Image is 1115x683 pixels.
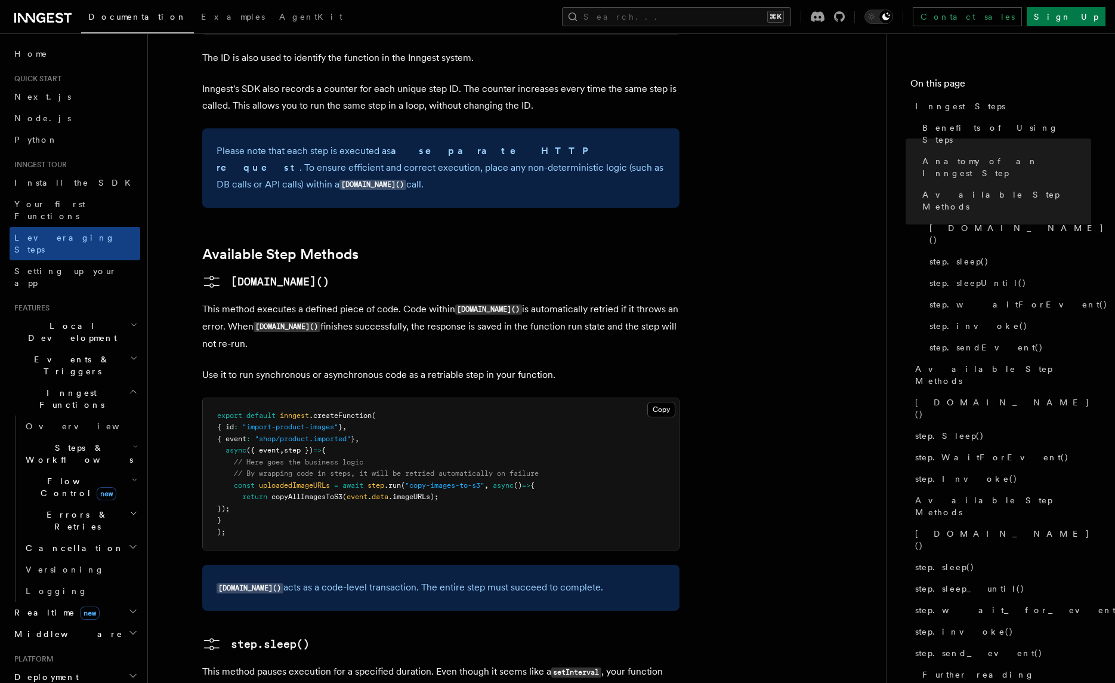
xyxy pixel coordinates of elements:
span: ({ event [246,446,280,454]
span: Overview [26,422,149,431]
a: [DOMAIN_NAME]() [910,523,1091,556]
span: Install the SDK [14,178,138,187]
span: , [484,481,489,490]
kbd: ⌘K [767,11,784,23]
span: .imageURLs); [388,493,438,501]
a: Leveraging Steps [10,227,140,260]
span: step.sleep_until() [915,583,1025,595]
a: step.invoke() [925,315,1091,337]
span: "copy-images-to-s3" [405,481,484,490]
span: step.sleepUntil() [929,277,1027,289]
span: step.waitForEvent() [929,299,1108,310]
span: step.sleep() [929,256,989,267]
span: Available Step Methods [915,363,1091,387]
span: : [246,435,251,443]
a: Your first Functions [10,193,140,227]
span: Local Development [10,320,130,344]
button: Copy [647,402,675,417]
span: Inngest Functions [10,387,129,411]
a: Install the SDK [10,172,140,193]
span: } [351,435,355,443]
span: ); [217,528,226,536]
span: async [493,481,514,490]
span: { id [217,423,234,431]
button: Search...⌘K [562,7,791,26]
span: , [280,446,284,454]
span: new [80,607,100,620]
span: "shop/product.imported" [255,435,351,443]
a: Setting up your app [10,260,140,294]
code: [DOMAIN_NAME]() [254,322,320,332]
span: Realtime [10,607,100,619]
button: Errors & Retries [21,504,140,537]
a: step.sleep_until() [910,578,1091,599]
span: => [522,481,530,490]
span: AgentKit [279,12,342,21]
span: copyAllImagesToS3 [271,493,342,501]
code: [DOMAIN_NAME]() [339,180,406,190]
span: new [97,487,116,500]
span: [DOMAIN_NAME]() [915,396,1091,420]
span: data [372,493,388,501]
a: Available Step Methods [918,184,1091,217]
a: step.Sleep() [910,425,1091,447]
a: step.sleepUntil() [925,272,1091,294]
button: Local Development [10,315,140,349]
span: return [242,493,267,501]
span: Leveraging Steps [14,233,115,254]
span: Inngest tour [10,160,67,170]
span: Features [10,303,50,313]
button: Events & Triggers [10,349,140,382]
span: Flow Control [21,475,131,499]
span: inngest [280,411,309,420]
span: Your first Functions [14,199,85,221]
span: "import-product-images" [242,423,338,431]
a: Logging [21,580,140,602]
a: step.WaitForEvent() [910,447,1091,468]
span: [DOMAIN_NAME]() [929,222,1104,246]
span: Versioning [26,565,104,574]
span: async [226,446,246,454]
a: [DOMAIN_NAME]() [910,392,1091,425]
span: Platform [10,654,54,664]
span: . [367,493,372,501]
a: Next.js [10,86,140,107]
span: ( [372,411,376,420]
span: Next.js [14,92,71,101]
span: Logging [26,586,88,596]
span: Steps & Workflows [21,442,133,466]
code: setInterval [551,667,601,678]
a: Contact sales [913,7,1022,26]
span: await [342,481,363,490]
a: Available Step Methods [910,490,1091,523]
button: Inngest Functions [10,382,140,416]
a: Available Step Methods [202,246,359,263]
a: [DOMAIN_NAME]() [202,272,329,291]
a: Documentation [81,4,194,33]
button: Realtimenew [10,602,140,623]
a: Node.js [10,107,140,129]
button: Toggle dark mode [864,10,893,24]
a: step.send_event() [910,642,1091,664]
a: Sign Up [1027,7,1105,26]
a: step.sleep() [925,251,1091,272]
div: Inngest Functions [10,416,140,602]
span: step.invoke() [929,320,1028,332]
p: Inngest's SDK also records a counter for each unique step ID. The counter increases every time th... [202,81,679,114]
span: ( [401,481,405,490]
span: step.Sleep() [915,430,984,442]
p: Please note that each step is executed as . To ensure efficient and correct execution, place any ... [217,143,665,193]
span: }); [217,504,230,513]
span: step.Invoke() [915,473,1018,485]
a: Overview [21,416,140,437]
span: } [338,423,342,431]
span: step.invoke() [915,626,1014,638]
span: , [355,435,359,443]
a: step.waitForEvent() [925,294,1091,315]
span: ( [342,493,347,501]
a: Python [10,129,140,150]
a: [DOMAIN_NAME]() [925,217,1091,251]
span: () [514,481,522,490]
span: Errors & Retries [21,509,129,533]
span: = [334,481,338,490]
